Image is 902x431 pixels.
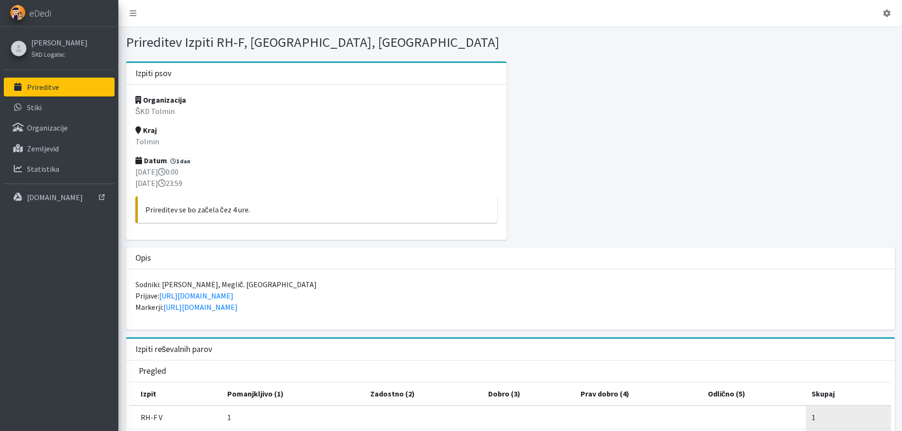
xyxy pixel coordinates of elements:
[365,382,483,405] th: Zadostno (2)
[135,136,498,147] p: Tolmin
[4,118,115,137] a: Organizacije
[222,382,365,405] th: Pomanjkljivo (1)
[159,291,233,300] a: [URL][DOMAIN_NAME]
[135,166,498,189] p: [DATE] 0:00 [DATE] 23:59
[31,48,88,60] a: ŠKD Logatec
[4,139,115,158] a: Zemljevid
[135,106,498,117] p: ŠKD Tolmin
[139,366,166,376] h3: Pregled
[222,405,365,429] td: 1
[135,95,186,105] strong: Organizacija
[135,69,171,79] h3: Izpiti psov
[482,382,575,405] th: Dobro (3)
[27,82,59,92] p: Prireditve
[29,6,51,20] span: eDedi
[135,344,213,354] h3: Izpiti reševalnih parov
[135,253,151,263] h3: Opis
[145,204,490,215] p: Prireditev se bo začela čez 4 ure.
[135,156,167,165] strong: Datum
[31,37,88,48] a: [PERSON_NAME]
[129,405,222,429] td: RH-F V
[4,159,115,178] a: Statistika
[135,125,157,135] strong: Kraj
[806,382,891,405] th: Skupaj
[135,279,885,313] p: Sodniki: [PERSON_NAME], Meglič. [GEOGRAPHIC_DATA] Prijave: Markerji:
[27,123,68,132] p: Organizacije
[31,51,65,58] small: ŠKD Logatec
[27,103,42,112] p: Stiki
[4,98,115,117] a: Stiki
[27,164,59,174] p: Statistika
[4,188,115,207] a: [DOMAIN_NAME]
[27,144,59,153] p: Zemljevid
[27,193,83,202] p: [DOMAIN_NAME]
[702,382,806,405] th: Odlično (5)
[169,157,193,166] span: 1 dan
[129,382,222,405] th: Izpit
[126,34,507,51] h1: Prireditev Izpiti RH-F, [GEOGRAPHIC_DATA], [GEOGRAPHIC_DATA]
[575,382,702,405] th: Prav dobro (4)
[806,405,891,429] td: 1
[163,302,238,312] a: [URL][DOMAIN_NAME]
[4,78,115,97] a: Prireditve
[10,5,26,20] img: eDedi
